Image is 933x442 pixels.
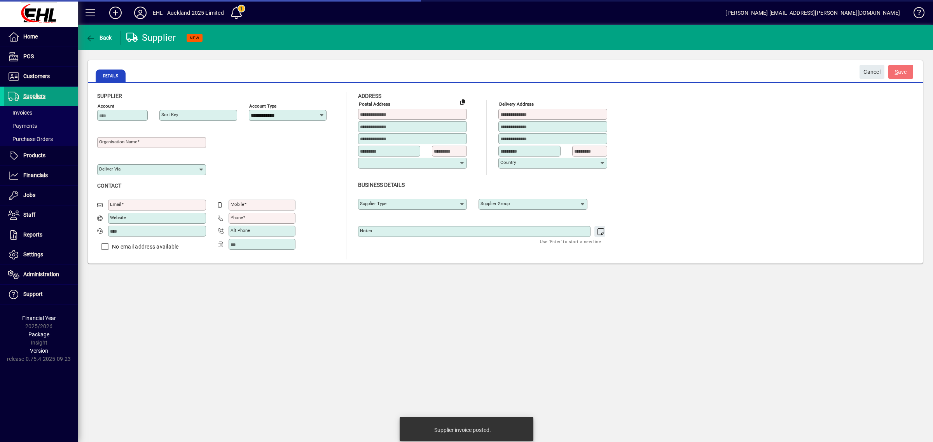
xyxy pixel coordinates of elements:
[190,35,199,40] span: NEW
[360,201,386,206] mat-label: Supplier type
[126,31,176,44] div: Supplier
[28,331,49,338] span: Package
[23,73,50,79] span: Customers
[30,348,48,354] span: Version
[456,96,469,108] button: Copy to Delivery address
[4,245,78,265] a: Settings
[725,7,900,19] div: [PERSON_NAME] [EMAIL_ADDRESS][PERSON_NAME][DOMAIN_NAME]
[434,426,491,434] div: Supplier invoice posted.
[860,65,884,79] button: Cancel
[863,66,881,78] span: Cancel
[103,6,128,20] button: Add
[4,265,78,284] a: Administration
[23,291,43,297] span: Support
[23,93,45,99] span: Suppliers
[895,66,907,78] span: ave
[358,93,381,99] span: Address
[23,172,48,178] span: Financials
[480,201,510,206] mat-label: Supplier group
[8,110,32,116] span: Invoices
[4,47,78,66] a: POS
[23,33,38,40] span: Home
[360,228,372,233] mat-label: Notes
[908,2,923,27] a: Knowledge Base
[231,228,250,233] mat-label: Alt Phone
[78,31,121,45] app-page-header-button: Back
[23,53,34,59] span: POS
[4,119,78,132] a: Payments
[97,183,121,189] span: Contact
[99,166,121,172] mat-label: Deliver via
[128,6,153,20] button: Profile
[4,225,78,245] a: Reports
[86,35,112,41] span: Back
[8,136,53,142] span: Purchase Orders
[4,285,78,304] a: Support
[23,212,35,218] span: Staff
[895,69,898,75] span: S
[249,103,276,109] mat-label: Account Type
[358,182,405,188] span: Business details
[4,205,78,225] a: Staff
[110,202,121,207] mat-label: Email
[4,67,78,86] a: Customers
[4,27,78,47] a: Home
[99,139,137,144] mat-label: Organisation name
[231,215,243,220] mat-label: Phone
[231,202,244,207] mat-label: Mobile
[23,192,35,198] span: Jobs
[4,186,78,205] a: Jobs
[110,243,179,251] label: No email address available
[23,251,43,258] span: Settings
[96,70,126,82] span: Details
[97,93,122,99] span: Supplier
[4,132,78,146] a: Purchase Orders
[8,123,37,129] span: Payments
[98,103,114,109] mat-label: Account
[23,271,59,277] span: Administration
[161,112,178,117] mat-label: Sort key
[4,106,78,119] a: Invoices
[500,160,516,165] mat-label: Country
[540,237,601,246] mat-hint: Use 'Enter' to start a new line
[84,31,114,45] button: Back
[4,166,78,185] a: Financials
[4,146,78,165] a: Products
[23,231,42,238] span: Reports
[22,315,56,321] span: Financial Year
[153,7,224,19] div: EHL - Auckland 2025 Limited
[110,215,126,220] mat-label: Website
[888,65,913,79] button: Save
[23,152,45,158] span: Products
